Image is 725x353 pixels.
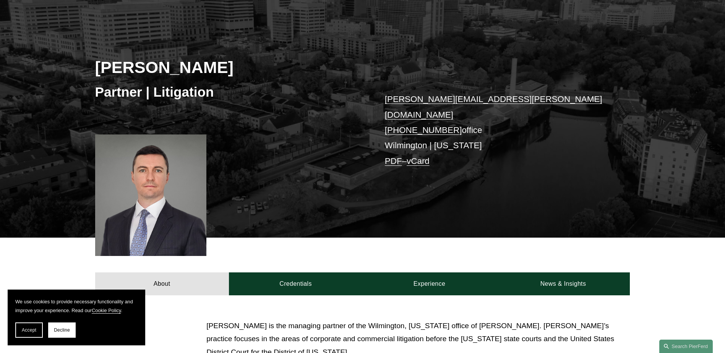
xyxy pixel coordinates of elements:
p: We use cookies to provide necessary functionality and improve your experience. Read our . [15,297,138,315]
button: Accept [15,322,43,338]
a: [PHONE_NUMBER] [385,125,462,135]
h2: [PERSON_NAME] [95,57,363,77]
span: Accept [22,327,36,333]
a: Cookie Policy [92,308,121,313]
a: [PERSON_NAME][EMAIL_ADDRESS][PERSON_NAME][DOMAIN_NAME] [385,94,602,119]
a: Credentials [229,272,363,295]
a: Experience [363,272,496,295]
a: PDF [385,156,402,166]
h3: Partner | Litigation [95,84,363,100]
button: Decline [48,322,76,338]
a: News & Insights [496,272,630,295]
span: Decline [54,327,70,333]
a: About [95,272,229,295]
a: Search this site [659,340,713,353]
a: vCard [407,156,430,166]
section: Cookie banner [8,290,145,345]
p: office Wilmington | [US_STATE] – [385,92,608,169]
